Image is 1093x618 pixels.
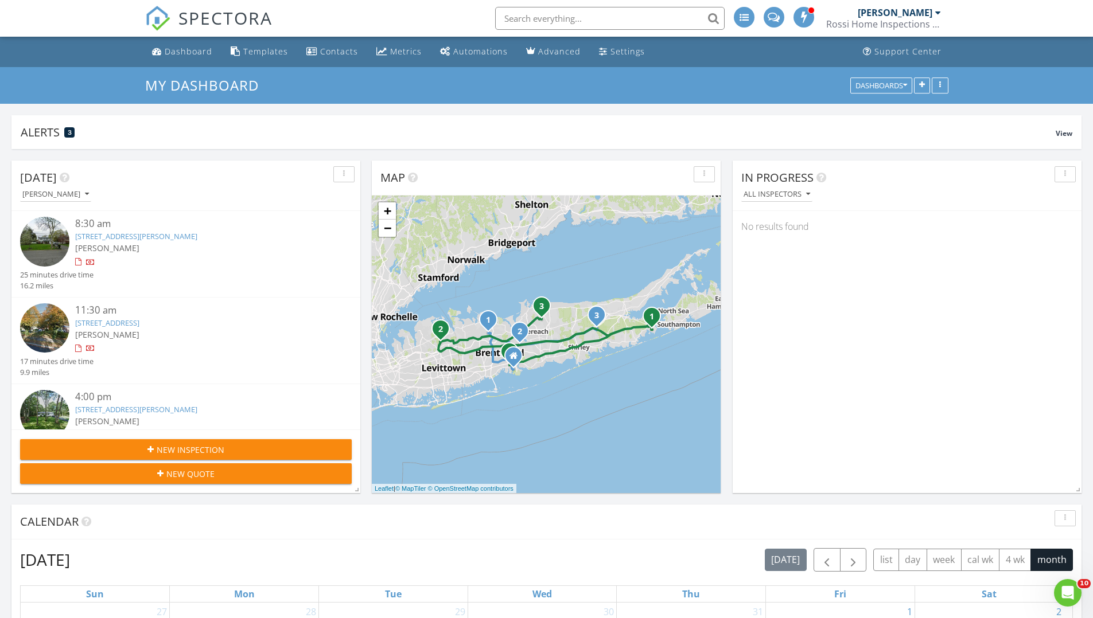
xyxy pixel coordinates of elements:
i: 2 [438,326,443,334]
div: Rossi Home Inspections Inc. [826,18,941,30]
span: 10 [1078,579,1091,588]
a: © MapTiler [395,485,426,492]
div: 11:30 am [75,303,324,318]
span: Map [380,170,405,185]
a: Zoom out [379,220,396,237]
img: The Best Home Inspection Software - Spectora [145,6,170,31]
a: 11:30 am [STREET_ADDRESS] [PERSON_NAME] 17 minutes drive time 9.9 miles [20,303,352,378]
a: [STREET_ADDRESS] [75,318,139,328]
i: 3 [594,312,599,320]
button: [PERSON_NAME] [20,187,91,202]
a: Metrics [372,41,426,62]
div: 7 Roderick Ct, East Northport, NY 11731 [488,319,495,326]
span: [PERSON_NAME] [75,242,139,253]
a: Friday [832,586,849,602]
div: 17 minutes drive time [20,356,94,367]
a: Templates [226,41,293,62]
div: 25 minutes drive time [20,269,94,280]
img: streetview [20,303,69,353]
div: 32 Hampton Rd, Hampton Bays, NY 11946 [652,316,659,323]
button: New Quote [20,463,352,484]
span: 3 [68,128,72,136]
div: No results found [733,211,1082,242]
a: [STREET_ADDRESS][PERSON_NAME] [75,231,197,241]
button: week [927,549,962,571]
a: Tuesday [383,586,404,602]
button: New Inspection [20,439,352,460]
div: 9.9 miles [20,367,94,378]
div: Automations [453,46,508,57]
a: Thursday [680,586,702,602]
div: 17 melanni place, East Islip NY 11730 [514,355,520,362]
a: Zoom in [379,202,396,220]
div: 1926 Midlane Rd, Syosset, NY 11791 [441,328,448,335]
a: Wednesday [530,586,554,602]
img: streetview [20,390,69,439]
button: cal wk [961,549,1000,571]
i: 1 [486,316,491,324]
a: [STREET_ADDRESS][PERSON_NAME] [75,404,197,414]
span: New Quote [166,468,215,480]
button: All Inspectors [741,187,812,202]
div: Dashboards [855,81,907,89]
a: Support Center [858,41,946,62]
a: Advanced [522,41,585,62]
a: Leaflet [375,485,394,492]
a: My Dashboard [145,76,269,95]
button: [DATE] [765,549,807,571]
button: Dashboards [850,77,912,93]
span: [PERSON_NAME] [75,416,139,427]
a: Contacts [302,41,363,62]
a: Settings [594,41,649,62]
span: In Progress [741,170,814,185]
div: 1 Dillon Ave, Port Jefferson Station, NY 11776 [542,306,549,312]
div: [PERSON_NAME] [22,190,89,198]
div: 114 Halsey Manor Rd, Manorville, NY 11949 [597,315,604,322]
div: Advanced [538,46,581,57]
a: Monday [232,586,257,602]
button: list [873,549,899,571]
i: 3 [539,303,544,311]
a: 8:30 am [STREET_ADDRESS][PERSON_NAME] [PERSON_NAME] 25 minutes drive time 16.2 miles [20,217,352,291]
button: 4 wk [999,549,1031,571]
a: Automations (Advanced) [435,41,512,62]
a: 4:00 pm [STREET_ADDRESS][PERSON_NAME] [PERSON_NAME] 30 minutes drive time 22.0 miles [20,390,352,464]
a: Dashboard [147,41,217,62]
img: streetview [20,217,69,266]
div: [PERSON_NAME] [858,7,932,18]
span: [DATE] [20,170,57,185]
div: Alerts [21,124,1056,140]
a: Saturday [979,586,999,602]
button: Previous month [814,548,841,572]
span: [PERSON_NAME] [75,329,139,340]
button: day [898,549,927,571]
div: 8:30 am [75,217,324,231]
div: | [372,484,516,494]
a: © OpenStreetMap contributors [428,485,514,492]
div: Settings [610,46,645,57]
button: month [1030,549,1073,571]
div: 4069 Express Dr N, Ronkonkoma, NY 11779 [520,331,527,338]
i: 1 [649,313,654,321]
input: Search everything... [495,7,725,30]
h2: [DATE] [20,548,70,571]
div: All Inspectors [744,190,810,198]
span: SPECTORA [178,6,273,30]
span: New Inspection [157,444,224,456]
iframe: Intercom live chat [1054,579,1082,607]
span: View [1056,128,1072,138]
div: 16.2 miles [20,280,94,291]
span: Calendar [20,514,79,529]
div: Support Center [874,46,942,57]
i: 2 [518,328,522,336]
button: Next month [840,548,867,572]
div: Dashboard [165,46,212,57]
div: 4:00 pm [75,390,324,404]
div: Contacts [320,46,358,57]
a: SPECTORA [145,15,273,40]
div: Metrics [390,46,422,57]
div: Templates [243,46,288,57]
a: Sunday [84,586,106,602]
